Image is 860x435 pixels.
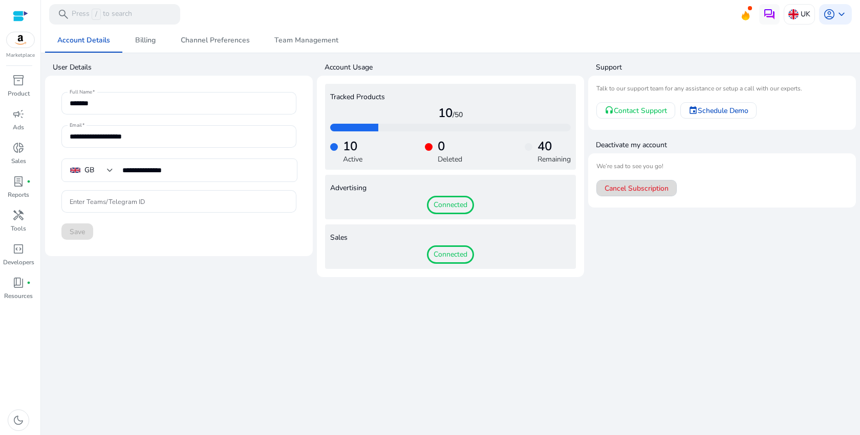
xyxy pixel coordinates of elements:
mat-card-subtitle: Talk to our support team for any assistance or setup a call with our experts. [596,84,848,94]
span: fiber_manual_record [27,179,31,184]
span: book_4 [12,277,25,289]
p: Deleted [438,154,462,165]
mat-label: Email [70,122,82,129]
p: Remaining [537,154,571,165]
span: Cancel Subscription [605,183,669,194]
h4: Tracked Products [330,93,571,102]
p: Product [8,89,30,98]
h4: 10 [330,106,571,121]
h4: Sales [330,234,571,242]
h4: Support [596,62,856,73]
span: Connected [427,196,474,214]
img: uk.svg [788,9,799,19]
mat-card-subtitle: We’re sad to see you go! [596,162,848,171]
h4: User Details [53,62,313,73]
mat-icon: event [689,106,698,115]
span: /50 [453,110,463,120]
span: lab_profile [12,175,25,188]
span: / [92,9,101,20]
h4: Advertising [330,184,571,193]
mat-icon: headset [605,106,614,115]
span: Team Management [274,37,338,44]
p: Reports [8,190,29,199]
span: dark_mode [12,414,25,426]
span: Schedule Demo [698,105,748,116]
p: Ads [13,123,24,132]
a: Cancel Subscription [596,180,677,196]
span: handyman [12,209,25,221]
span: Channel Preferences [181,37,250,44]
h4: Deactivate my account [596,140,856,150]
span: Billing [135,37,156,44]
a: Contact Support [596,102,675,119]
span: Contact Support [614,105,667,116]
span: search [57,8,70,20]
span: keyboard_arrow_down [835,8,848,20]
span: campaign [12,108,25,120]
img: amazon.svg [7,32,34,48]
p: UK [801,5,810,23]
span: account_circle [823,8,835,20]
mat-label: Full Name [70,89,92,96]
span: fiber_manual_record [27,281,31,285]
span: inventory_2 [12,74,25,86]
h4: Account Usage [325,62,585,73]
p: Marketplace [6,52,35,59]
div: GB [84,165,94,176]
p: Active [343,154,362,165]
p: Developers [3,258,34,267]
p: Sales [11,156,26,166]
span: donut_small [12,142,25,154]
p: Tools [11,224,26,233]
h4: 10 [343,139,362,154]
span: Connected [427,245,474,264]
p: Press to search [72,9,132,20]
h4: 40 [537,139,571,154]
span: code_blocks [12,243,25,255]
p: Resources [4,291,33,301]
span: Account Details [57,37,110,44]
h4: 0 [438,139,462,154]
